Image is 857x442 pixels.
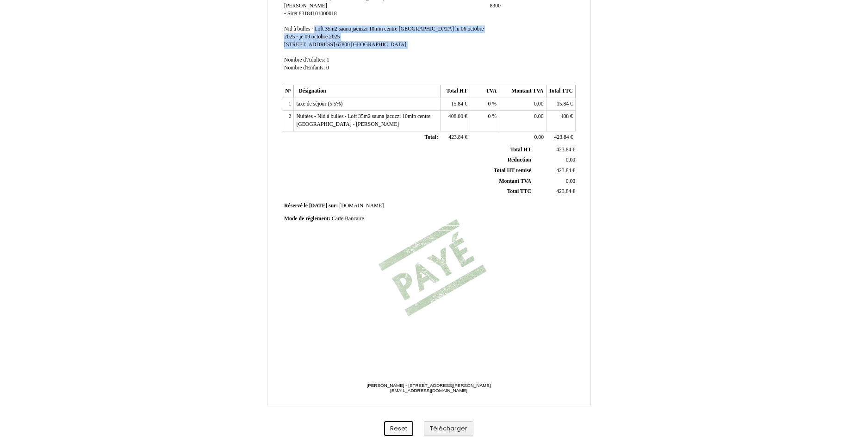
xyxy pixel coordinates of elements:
th: TVA [470,85,499,98]
span: 408.00 [448,113,463,119]
span: 423.84 [448,134,463,140]
span: Carte Bancaire [332,216,364,222]
span: 0.00 [534,134,544,140]
td: € [533,145,577,155]
span: 8300 [490,3,500,9]
span: 1 [327,57,329,63]
td: € [533,166,577,176]
span: [DOMAIN_NAME] [339,203,384,209]
th: Total HT [441,85,470,98]
span: [PERSON_NAME] - [STREET_ADDRESS][PERSON_NAME] [366,383,491,388]
span: Nombre d'Adultes: [284,57,325,63]
span: Montant TVA [499,178,531,184]
span: 15.84 [451,101,463,107]
span: 423.84 [556,168,571,174]
span: Total HT [510,147,531,153]
span: 67800 [336,42,350,48]
span: 0.00 [566,178,575,184]
td: € [546,98,575,111]
span: [GEOGRAPHIC_DATA] [351,42,406,48]
span: lu 06 octobre 2025 - je 09 octobre 2025 [284,26,484,40]
td: 2 [282,111,294,131]
td: 1 [282,98,294,111]
th: Total TTC [546,85,575,98]
span: [PERSON_NAME] [284,3,327,9]
td: € [546,111,575,131]
span: 0 [326,65,329,71]
td: % [470,98,499,111]
td: € [533,187,577,197]
span: [STREET_ADDRESS] [284,42,335,48]
span: Réservé le [284,203,308,209]
span: Nuitées - Nid à bulles · Loft 35m2 sauna jacuzzi 10min centre [GEOGRAPHIC_DATA] - [PERSON_NAME] [296,113,430,127]
th: Montant TVA [499,85,546,98]
span: Total: [424,134,438,140]
span: 423.84 [556,188,571,194]
span: 408 [561,113,569,119]
td: € [441,111,470,131]
td: € [441,98,470,111]
span: Nombre d'Enfants: [284,65,325,71]
th: Désignation [294,85,441,98]
span: [DATE] [309,203,327,209]
span: Réduction [508,157,531,163]
span: - [284,11,286,17]
span: Total TTC [507,188,531,194]
span: 15.84 [557,101,569,107]
span: 0 [488,113,491,119]
th: N° [282,85,294,98]
span: 0.00 [534,113,543,119]
span: Mode de règlement: [284,216,330,222]
td: € [441,131,470,144]
span: 0.00 [534,101,543,107]
span: Siret 83184101000018 [287,11,337,17]
td: € [546,131,575,144]
button: Télécharger [424,421,473,436]
span: 423.84 [554,134,569,140]
span: Total HT remisé [494,168,531,174]
button: Reset [384,421,413,436]
span: sur: [329,203,338,209]
span: 0,00 [566,157,575,163]
span: taxe de séjour (5.5%) [296,101,342,107]
td: % [470,111,499,131]
span: 0 [488,101,491,107]
span: 423.84 [556,147,571,153]
span: Nid à bulles · Loft 35m2 sauna jacuzzi 10min centre [GEOGRAPHIC_DATA] [284,26,454,32]
span: [EMAIL_ADDRESS][DOMAIN_NAME] [390,388,467,393]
